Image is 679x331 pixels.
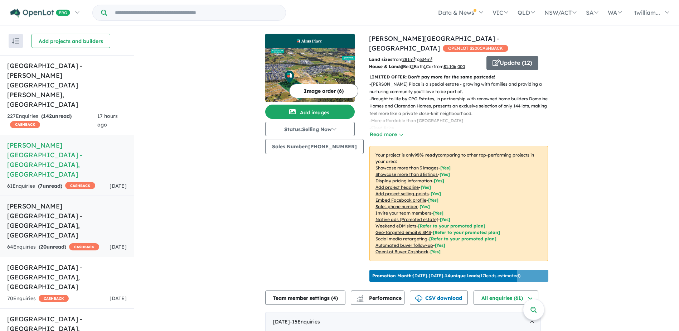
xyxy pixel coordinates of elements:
img: Alma Place Estate - Oakville [265,48,355,102]
span: - 15 Enquir ies [290,318,320,325]
img: line-chart.svg [357,295,363,299]
span: OPENLOT $ 200 CASHBACK [443,45,508,52]
span: 17 hours ago [97,113,118,128]
span: twilliam... [634,9,660,16]
input: Try estate name, suburb, builder or developer [108,5,284,20]
sup: 2 [413,56,415,60]
b: Land sizes [369,57,392,62]
button: Update (12) [486,56,538,70]
b: 95 % ready [414,152,438,158]
p: - [PERSON_NAME] Place is a special estate - growing with families and providing a nurturing commu... [369,81,554,95]
u: Embed Facebook profile [375,197,426,203]
span: to [415,57,432,62]
span: [Yes] [430,249,441,254]
span: [Refer to your promoted plan] [429,236,496,241]
button: Add projects and builders [31,34,110,48]
u: 534 m [419,57,432,62]
u: 3 [401,64,403,69]
strong: ( unread) [39,244,66,250]
img: bar-chart.svg [357,297,364,302]
p: [DATE] - [DATE] - ( 17 leads estimated) [372,273,520,279]
p: - More affordable than [GEOGRAPHIC_DATA] [369,117,554,124]
span: 142 [43,113,52,119]
span: [ Yes ] [440,165,451,171]
div: 70 Enquir ies [7,294,69,303]
span: CASHBACK [69,243,99,250]
span: [ Yes ] [431,191,441,196]
b: 14 unique leads [445,273,479,278]
p: Your project is only comparing to other top-performing projects in your area: - - - - - - - - - -... [369,146,548,261]
span: [ Yes ] [434,178,444,183]
span: [ Yes ] [419,204,430,209]
span: [Yes] [435,243,445,248]
div: 64 Enquir ies [7,243,99,251]
u: 2 [411,64,414,69]
span: CASHBACK [39,295,69,302]
a: Alma Place Estate - Oakville LogoAlma Place Estate - Oakville [265,34,355,102]
u: 281 m [402,57,415,62]
u: Geo-targeted email & SMS [375,230,431,235]
button: Team member settings (4) [265,291,345,305]
strong: ( unread) [41,113,72,119]
button: All enquiries (61) [474,291,538,305]
p: LIMITED OFFER: Don't pay more for the same postcode! [369,73,548,81]
span: CASHBACK [10,121,40,128]
b: House & Land: [369,64,401,69]
span: [Refer to your promoted plan] [433,230,500,235]
p: Bed Bath Car from [369,63,481,70]
p: - Brought to life by CPG Estates, in partnership with renowned home builders Domaine Homes and Cl... [369,95,554,117]
span: [Refer to your promoted plan] [418,223,485,229]
span: [Yes] [440,217,450,222]
div: 227 Enquir ies [7,112,97,129]
img: Alma Place Estate - Oakville Logo [268,37,352,45]
h5: [GEOGRAPHIC_DATA] - [PERSON_NAME][GEOGRAPHIC_DATA][PERSON_NAME] , [GEOGRAPHIC_DATA] [7,61,127,109]
div: 61 Enquir ies [7,182,95,191]
u: $ 1,106,000 [443,64,465,69]
span: [ Yes ] [433,210,443,216]
span: 7 [40,183,43,189]
span: [ Yes ] [440,172,450,177]
u: Invite your team members [375,210,431,216]
span: 20 [40,244,47,250]
u: Social media retargeting [375,236,427,241]
a: [PERSON_NAME][GEOGRAPHIC_DATA] - [GEOGRAPHIC_DATA] [369,34,499,52]
button: Image order (6) [289,84,358,98]
button: Add images [265,105,355,119]
span: CASHBACK [65,182,95,189]
u: Sales phone number [375,204,418,209]
span: [ Yes ] [428,197,438,203]
button: Sales Number:[PHONE_NUMBER] [265,139,364,154]
h5: [GEOGRAPHIC_DATA] - [GEOGRAPHIC_DATA] , [GEOGRAPHIC_DATA] [7,263,127,292]
u: Native ads (Promoted estate) [375,217,438,222]
span: [DATE] [110,295,127,302]
u: Weekend eDM slots [375,223,416,229]
u: 1 [424,64,426,69]
u: Showcase more than 3 listings [375,172,438,177]
span: 4 [333,295,336,301]
h5: [PERSON_NAME][GEOGRAPHIC_DATA] - [GEOGRAPHIC_DATA] , [GEOGRAPHIC_DATA] [7,140,127,179]
span: [DATE] [110,244,127,250]
h5: [PERSON_NAME][GEOGRAPHIC_DATA] - [GEOGRAPHIC_DATA] , [GEOGRAPHIC_DATA] [7,201,127,240]
u: Display pricing information [375,178,432,183]
b: Promotion Month: [372,273,413,278]
u: Automated buyer follow-up [375,243,433,248]
sup: 2 [431,56,432,60]
span: [ Yes ] [421,184,431,190]
img: Openlot PRO Logo White [10,9,70,18]
img: sort.svg [12,38,19,44]
button: Status:Selling Now [265,122,355,136]
img: download icon [415,295,422,302]
strong: ( unread) [38,183,62,189]
span: Performance [358,295,402,301]
u: Add project headline [375,184,419,190]
p: - Fixed Price [369,125,554,132]
u: Add project selling-points [375,191,429,196]
button: Performance [351,291,404,305]
button: Read more [369,130,403,139]
u: OpenLot Buyer Cashback [375,249,428,254]
button: CSV download [410,291,468,305]
u: Showcase more than 3 images [375,165,438,171]
p: from [369,56,481,63]
span: [DATE] [110,183,127,189]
